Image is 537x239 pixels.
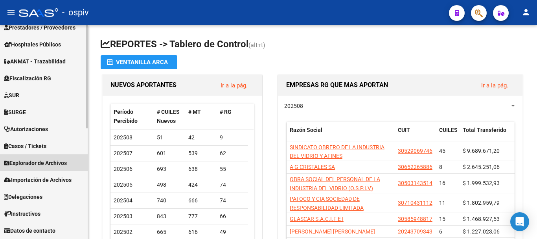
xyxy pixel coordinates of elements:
[290,196,364,211] span: PATOCO Y CIA SOCIEDAD DE RESPONSABILIDAD LIMITADA
[248,41,265,49] span: (alt+t)
[398,164,432,170] span: 30652265886
[188,149,213,158] div: 539
[157,180,182,189] div: 498
[6,7,16,17] mat-icon: menu
[185,104,217,130] datatable-header-cell: # MT
[290,228,375,235] span: [PERSON_NAME] [PERSON_NAME]
[290,127,322,133] span: Razón Social
[101,38,524,52] h1: REPORTES -> Tablero de Control
[110,104,154,130] datatable-header-cell: Período Percibido
[101,55,177,69] button: Ventanilla ARCA
[439,164,442,170] span: 8
[157,149,182,158] div: 601
[221,82,248,89] a: Ir a la pág.
[4,176,72,184] span: Importación de Archivos
[463,148,500,154] span: $ 9.689.671,20
[290,164,335,170] span: A G CRISTALES SA
[110,81,177,89] span: NUEVOS APORTANTES
[157,228,182,237] div: 665
[463,216,500,222] span: $ 1.468.927,53
[510,212,529,231] div: Open Intercom Messenger
[114,197,132,204] span: 202504
[114,150,132,156] span: 202507
[521,7,531,17] mat-icon: person
[398,216,432,222] span: 30585948817
[157,165,182,174] div: 693
[463,164,500,170] span: $ 2.645.251,06
[114,213,132,219] span: 202503
[4,226,55,235] span: Datos de contacto
[220,165,245,174] div: 55
[114,166,132,172] span: 202506
[220,212,245,221] div: 66
[460,122,515,148] datatable-header-cell: Total Transferido
[398,148,432,154] span: 30529069746
[157,133,182,142] div: 51
[290,144,384,159] span: SINDICATO OBRERO DE LA INDUSTRIA DEL VIDRIO Y AFINES
[286,81,388,89] span: EMPRESAS RG QUE MAS APORTAN
[188,165,213,174] div: 638
[188,133,213,142] div: 42
[220,228,245,237] div: 49
[114,229,132,235] span: 202502
[217,104,248,130] datatable-header-cell: # RG
[62,4,89,21] span: - ospiv
[114,109,138,124] span: Período Percibido
[398,180,432,186] span: 30503143514
[220,149,245,158] div: 62
[463,127,506,133] span: Total Transferido
[220,180,245,189] div: 74
[463,200,500,206] span: $ 1.802.959,79
[114,134,132,141] span: 202508
[4,193,42,201] span: Delegaciones
[188,196,213,205] div: 666
[439,127,458,133] span: CUILES
[398,228,432,235] span: 20243709343
[436,122,460,148] datatable-header-cell: CUILES
[4,74,51,83] span: Fiscalización RG
[4,91,19,100] span: SUR
[4,40,61,49] span: Hospitales Públicos
[4,23,75,32] span: Prestadores / Proveedores
[4,159,67,167] span: Explorador de Archivos
[114,182,132,188] span: 202505
[395,122,436,148] datatable-header-cell: CUIT
[188,109,201,115] span: # MT
[188,228,213,237] div: 616
[439,228,442,235] span: 6
[220,196,245,205] div: 74
[214,78,254,93] button: Ir a la pág.
[4,209,40,218] span: Instructivos
[439,200,445,206] span: 11
[154,104,185,130] datatable-header-cell: # CUILES Nuevos
[475,78,515,93] button: Ir a la pág.
[463,180,500,186] span: $ 1.999.532,93
[4,57,66,66] span: ANMAT - Trazabilidad
[439,216,445,222] span: 15
[4,142,46,150] span: Casos / Tickets
[157,196,182,205] div: 740
[439,180,445,186] span: 16
[398,200,432,206] span: 30710431112
[290,216,344,222] span: GLASCAR S.A.C.I.F E I
[157,212,182,221] div: 843
[439,148,445,154] span: 45
[107,55,171,69] div: Ventanilla ARCA
[481,82,508,89] a: Ir a la pág.
[284,103,303,109] span: 202508
[287,122,395,148] datatable-header-cell: Razón Social
[188,180,213,189] div: 424
[290,176,380,191] span: OBRA SOCIAL DEL PERSONAL DE LA INDUSTRIA DEL VIDRIO (O.S.P.I.V)
[157,109,180,124] span: # CUILES Nuevos
[188,212,213,221] div: 777
[220,109,232,115] span: # RG
[4,108,26,117] span: SURGE
[463,228,500,235] span: $ 1.227.023,06
[220,133,245,142] div: 9
[4,125,48,133] span: Autorizaciones
[398,127,410,133] span: CUIT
